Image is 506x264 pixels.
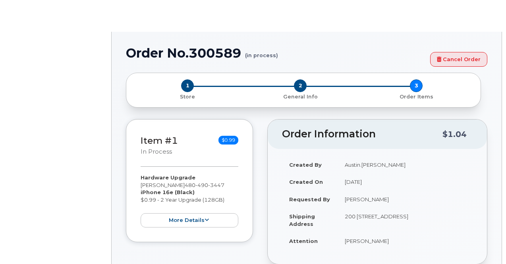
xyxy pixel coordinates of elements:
[338,156,473,173] td: Austin.[PERSON_NAME]
[141,189,195,195] strong: iPhone 16e (Black)
[245,46,278,58] small: (in process)
[338,191,473,208] td: [PERSON_NAME]
[133,92,242,100] a: 1 Store
[338,173,473,191] td: [DATE]
[338,232,473,250] td: [PERSON_NAME]
[218,136,238,145] span: $0.99
[141,213,238,228] button: more details
[289,196,330,202] strong: Requested By
[136,93,239,100] p: Store
[242,92,358,100] a: 2 General Info
[289,238,318,244] strong: Attention
[430,52,487,67] a: Cancel Order
[442,127,467,142] div: $1.04
[141,174,195,181] strong: Hardware Upgrade
[289,213,315,227] strong: Shipping Address
[185,182,224,188] span: 480
[294,79,307,92] span: 2
[141,135,178,146] a: Item #1
[338,208,473,232] td: 200 [STREET_ADDRESS]
[289,162,322,168] strong: Created By
[195,182,208,188] span: 490
[282,129,442,140] h2: Order Information
[245,93,355,100] p: General Info
[141,148,172,155] small: in process
[126,46,426,60] h1: Order No.300589
[181,79,194,92] span: 1
[289,179,323,185] strong: Created On
[141,174,238,227] div: [PERSON_NAME] $0.99 - 2 Year Upgrade (128GB)
[208,182,224,188] span: 3447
